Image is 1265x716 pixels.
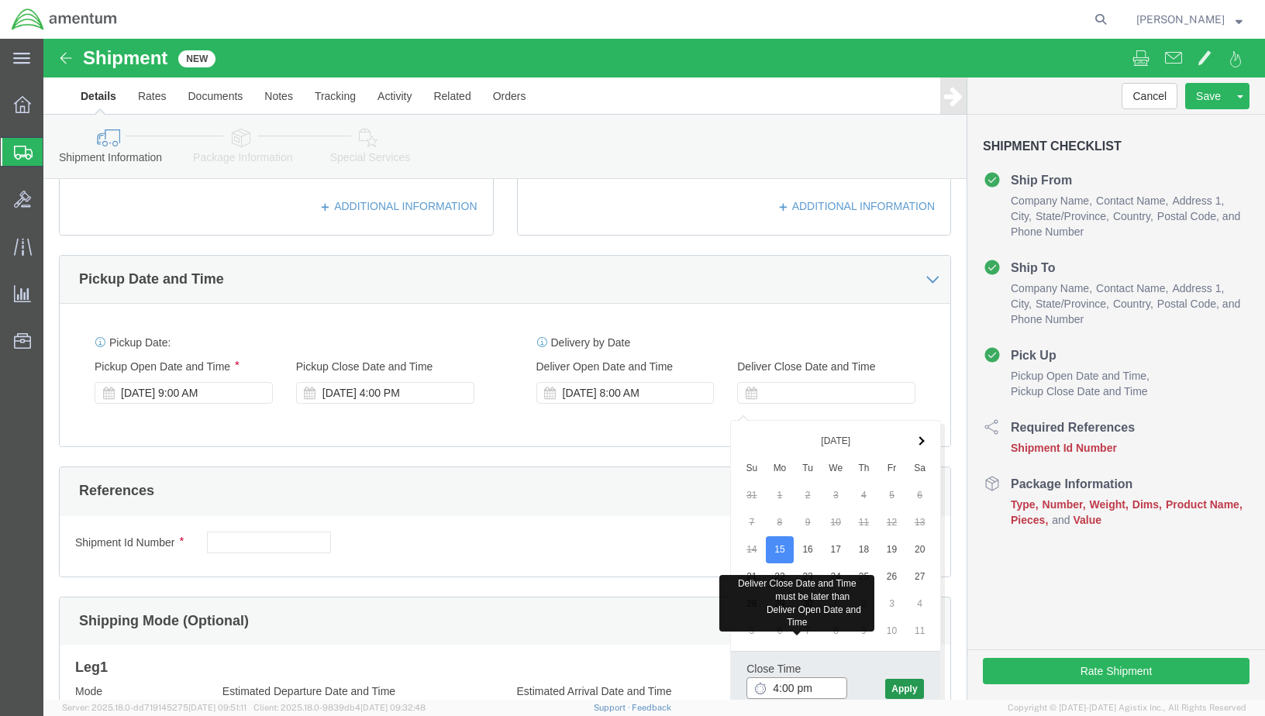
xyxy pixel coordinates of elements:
img: logo [11,8,118,31]
iframe: FS Legacy Container [43,39,1265,700]
span: Copyright © [DATE]-[DATE] Agistix Inc., All Rights Reserved [1008,701,1246,714]
span: Server: 2025.18.0-dd719145275 [62,703,246,712]
span: [DATE] 09:32:48 [360,703,426,712]
span: Client: 2025.18.0-9839db4 [253,703,426,712]
a: Feedback [632,703,671,712]
a: Support [594,703,632,712]
span: Milton Henry [1136,11,1225,28]
button: [PERSON_NAME] [1136,10,1243,29]
span: [DATE] 09:51:11 [188,703,246,712]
